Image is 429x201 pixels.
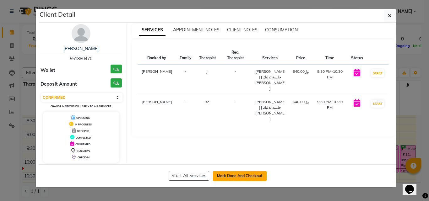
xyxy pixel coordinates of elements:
[293,99,309,105] div: ﷼640.00
[176,65,195,95] td: -
[77,149,90,152] span: TENTATIVE
[205,99,209,104] span: se
[403,176,423,195] iframe: chat widget
[293,69,309,74] div: ﷼640.00
[195,46,220,65] th: Therapist
[138,95,176,126] td: [PERSON_NAME]
[76,136,91,139] span: COMPLETED
[75,123,92,126] span: IN PROGRESS
[41,81,77,88] span: Deposit Amount
[78,156,90,159] span: CHECK-IN
[227,27,258,33] span: CLIENT NOTES
[220,95,251,126] td: -
[40,10,75,19] h5: Client Detail
[206,69,209,74] span: Ji
[213,171,267,181] button: Mark Done And Checkout
[139,24,166,36] span: SERVICES
[220,46,251,65] th: Req. Therapist
[255,69,285,91] div: [PERSON_NAME] | جلسة تدليك [PERSON_NAME]
[312,95,347,126] td: 9:30 PM-10:30 PM
[347,46,367,65] th: Status
[176,46,195,65] th: Family
[289,46,312,65] th: Price
[72,24,90,43] img: avatar
[70,56,92,61] span: 551880470
[251,46,289,65] th: Services
[312,65,347,95] td: 9:30 PM-10:30 PM
[138,46,176,65] th: Booked by
[312,46,347,65] th: Time
[51,105,112,108] small: Change in status will apply to all services.
[176,95,195,126] td: -
[169,171,209,181] button: Start All Services
[255,99,285,122] div: [PERSON_NAME] | جلسة تدليك [PERSON_NAME]
[371,100,384,108] button: START
[265,27,298,33] span: CONSUMPTION
[220,65,251,95] td: -
[75,143,90,146] span: CONFIRMED
[41,67,55,74] span: Wallet
[371,69,384,77] button: START
[111,65,122,74] h3: ﷼0
[63,46,99,51] a: [PERSON_NAME]
[111,78,122,87] h3: ﷼0
[173,27,220,33] span: APPOINTMENT NOTES
[138,65,176,95] td: [PERSON_NAME]
[76,116,90,119] span: UPCOMING
[77,130,89,133] span: DROPPED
